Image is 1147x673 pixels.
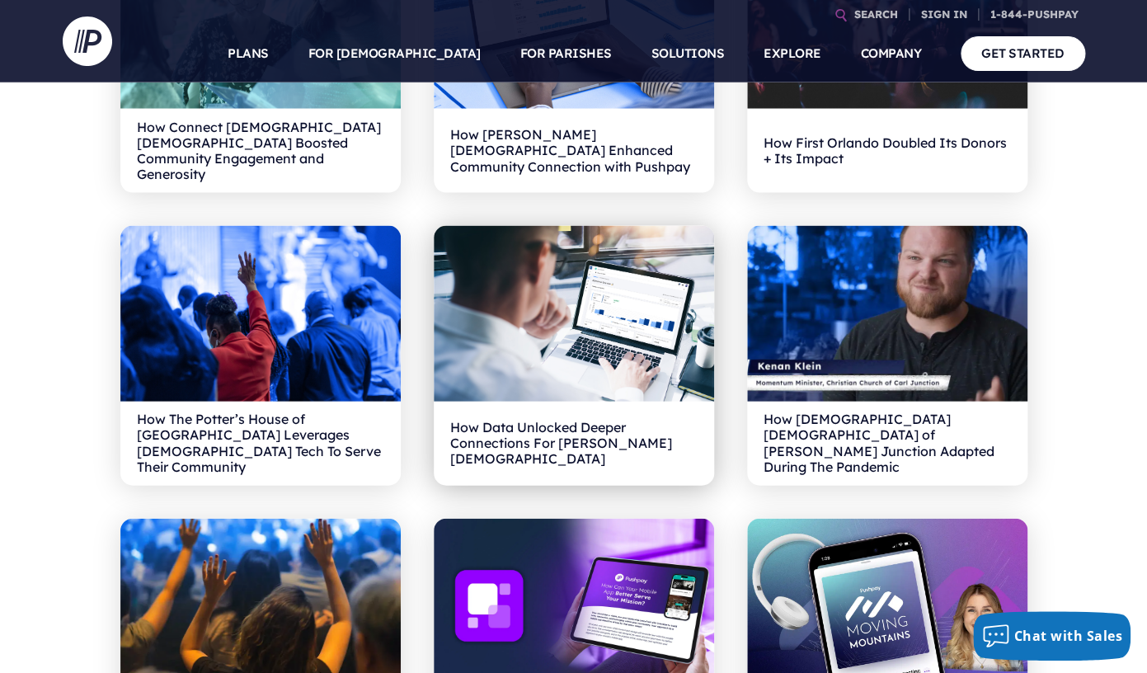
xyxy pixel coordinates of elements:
img: woman in congregation with arm raised [120,225,401,401]
a: PLANS [228,25,269,82]
a: Asbury United Methodic Church Case Study - Pushpay InsightsHow Data Unlocked Deeper Connections F... [434,225,714,485]
a: COMPANY [861,25,922,82]
a: woman in congregation with arm raisedHow The Potter’s House of [GEOGRAPHIC_DATA] Leverages [DEMOG... [120,225,401,485]
button: Chat with Sales [973,611,1131,661]
h2: How First Orlando Doubled Its Donors + Its Impact [764,125,1011,176]
a: FOR PARISHES [520,25,612,82]
h2: How Data Unlocked Deeper Connections For [PERSON_NAME][DEMOGRAPHIC_DATA] [450,417,698,468]
h2: How [PERSON_NAME] [DEMOGRAPHIC_DATA] Enhanced Community Connection with Pushpay [450,125,698,176]
a: SOLUTIONS [651,25,725,82]
a: EXPLORE [764,25,821,82]
h2: How Connect [DEMOGRAPHIC_DATA] [DEMOGRAPHIC_DATA] Boosted Community Engagement and Generosity [137,125,384,176]
img: Asbury United Methodic Church Case Study - Pushpay Insights [434,225,714,401]
a: FOR [DEMOGRAPHIC_DATA] [308,25,481,82]
img: Discover How Christian Church of Carl Junction Adapted During The Pandemic [747,225,1027,401]
h2: How [DEMOGRAPHIC_DATA] [DEMOGRAPHIC_DATA] of [PERSON_NAME] Junction Adapted During The Pandemic [764,417,1011,468]
h2: How The Potter’s House of [GEOGRAPHIC_DATA] Leverages [DEMOGRAPHIC_DATA] Tech To Serve Their Comm... [137,417,384,468]
a: GET STARTED [961,36,1085,70]
span: Chat with Sales [1014,627,1123,645]
a: Discover How Christian Church of Carl Junction Adapted During The Pandemic How [DEMOGRAPHIC_DATA]... [747,225,1027,485]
